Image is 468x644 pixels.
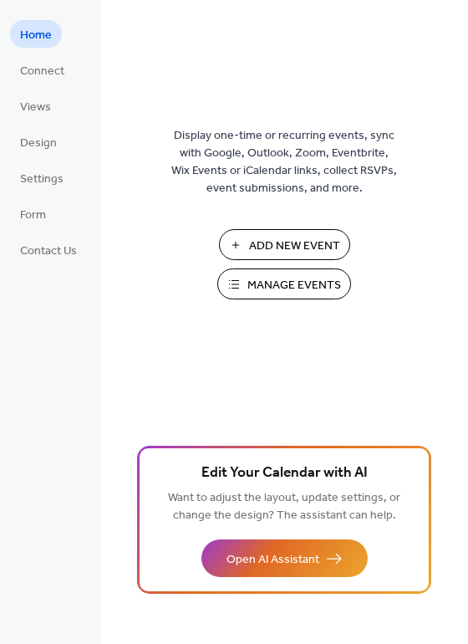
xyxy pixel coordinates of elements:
span: Home [20,27,52,44]
a: Design [10,128,67,156]
button: Manage Events [217,268,351,299]
a: Views [10,92,61,120]
span: Design [20,135,57,152]
a: Home [10,20,62,48]
a: Contact Us [10,236,87,263]
span: Settings [20,171,64,188]
span: Want to adjust the layout, update settings, or change the design? The assistant can help. [168,487,400,527]
a: Connect [10,56,74,84]
span: Manage Events [247,277,341,294]
span: Open AI Assistant [226,551,319,569]
a: Form [10,200,56,227]
a: Settings [10,164,74,192]
button: Open AI Assistant [201,539,368,577]
span: Form [20,207,46,224]
span: Views [20,99,51,116]
span: Contact Us [20,243,77,260]
span: Add New Event [249,238,340,255]
span: Connect [20,63,64,80]
span: Edit Your Calendar with AI [201,462,368,485]
span: Display one-time or recurring events, sync with Google, Outlook, Zoom, Eventbrite, Wix Events or ... [171,127,397,197]
button: Add New Event [219,229,350,260]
